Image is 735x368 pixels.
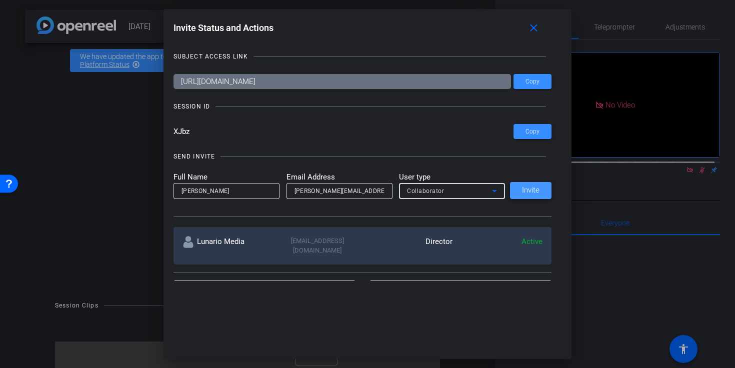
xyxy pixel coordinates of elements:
span: Invite [522,186,539,194]
span: Copy [525,128,539,135]
input: Enter Email [294,185,384,197]
button: Copy [513,124,551,139]
mat-icon: close [527,22,540,34]
div: SESSION ID [173,101,210,111]
mat-label: Email Address [286,171,392,183]
span: Copy [525,78,539,85]
openreel-title-line: SESSION ID [173,101,552,111]
div: Lunario Media [182,236,272,255]
div: [EMAIL_ADDRESS][DOMAIN_NAME] [272,236,362,255]
mat-label: User type [399,171,505,183]
mat-label: Full Name [173,171,279,183]
button: Copy [513,74,551,89]
button: Invite [510,182,551,199]
span: Active [521,237,542,246]
div: Invite Status and Actions [173,19,552,37]
div: SEND INVITE [173,151,215,161]
openreel-title-line: SEND INVITE [173,151,552,161]
div: SUBJECT ACCESS LINK [173,51,248,61]
openreel-title-line: SUBJECT ACCESS LINK [173,51,552,61]
input: Enter Name [181,185,271,197]
span: Collaborator [407,187,444,194]
div: Director [362,236,452,255]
